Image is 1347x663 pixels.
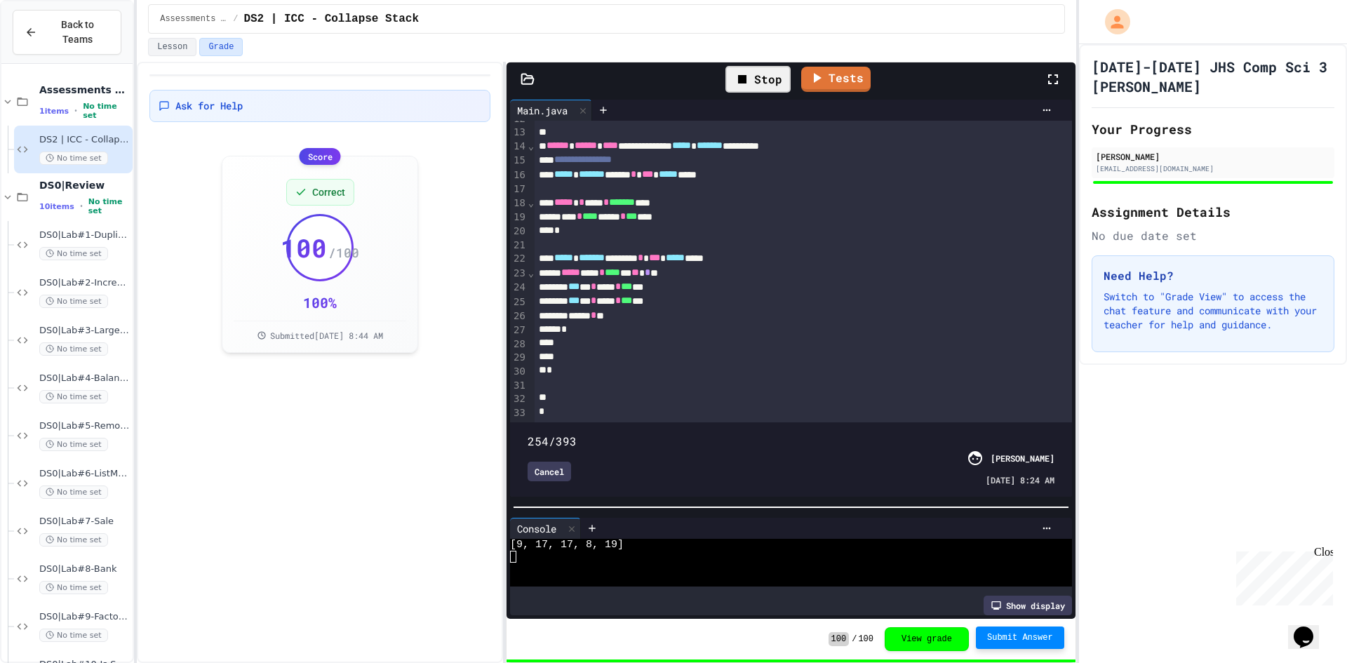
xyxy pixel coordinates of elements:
[510,295,528,309] div: 25
[510,518,581,539] div: Console
[328,243,359,262] span: / 100
[987,632,1053,643] span: Submit Answer
[39,468,130,480] span: DS0|Lab#6-ListMagicStrings
[510,309,528,323] div: 26
[74,105,77,116] span: •
[39,533,108,547] span: No time set
[39,516,130,528] span: DS0|Lab#7-Sale
[243,11,419,27] span: DS2 | ICC - Collapse Stack
[510,267,528,281] div: 23
[1104,267,1322,284] h3: Need Help?
[83,102,130,120] span: No time set
[88,197,130,215] span: No time set
[510,239,528,253] div: 21
[39,229,130,241] span: DS0|Lab#1-Duplicate Count
[13,10,121,55] button: Back to Teams
[39,485,108,499] span: No time set
[281,234,327,262] span: 100
[510,406,528,420] div: 33
[528,197,535,208] span: Fold line
[39,373,130,384] span: DS0|Lab#4-Balanced
[510,225,528,239] div: 20
[1288,607,1333,649] iframe: chat widget
[510,103,575,118] div: Main.java
[39,325,130,337] span: DS0|Lab#3-Largest Time Denominations
[6,6,97,89] div: Chat with us now!Close
[39,107,69,116] span: 1 items
[510,126,528,140] div: 13
[312,185,345,199] span: Correct
[510,182,528,196] div: 17
[1092,57,1334,96] h1: [DATE]-[DATE] JHS Comp Sci 3 [PERSON_NAME]
[270,330,383,341] span: Submitted [DATE] 8:44 AM
[148,38,196,56] button: Lesson
[510,379,528,393] div: 31
[510,154,528,168] div: 15
[39,295,108,308] span: No time set
[199,38,243,56] button: Grade
[300,148,341,165] div: Score
[39,629,108,642] span: No time set
[39,277,130,289] span: DS0|Lab#2-Increasing Neighbors
[510,281,528,295] div: 24
[1092,202,1334,222] h2: Assignment Details
[1231,546,1333,605] iframe: chat widget
[39,420,130,432] span: DS0|Lab#5-Remove All In Range
[39,438,108,451] span: No time set
[528,433,1054,450] div: 254/393
[1096,163,1330,174] div: [EMAIL_ADDRESS][DOMAIN_NAME]
[829,632,850,646] span: 100
[1092,119,1334,139] h2: Your Progress
[510,140,528,154] div: 14
[510,100,592,121] div: Main.java
[39,134,130,146] span: DS2 | ICC - Collapse Stack
[39,152,108,165] span: No time set
[39,611,130,623] span: DS0|Lab#9-Factorial
[725,66,791,93] div: Stop
[510,521,563,536] div: Console
[510,168,528,182] div: 16
[885,627,969,651] button: View grade
[801,67,871,92] a: Tests
[991,452,1054,464] div: [PERSON_NAME]
[852,634,857,645] span: /
[175,99,243,113] span: Ask for Help
[510,392,528,406] div: 32
[39,581,108,594] span: No time set
[510,539,624,551] span: [9, 17, 17, 8, 19]
[510,351,528,365] div: 29
[39,390,108,403] span: No time set
[1096,150,1330,163] div: [PERSON_NAME]
[510,337,528,351] div: 28
[39,179,130,192] span: DS0|Review
[510,365,528,379] div: 30
[1104,290,1322,332] p: Switch to "Grade View" to access the chat feature and communicate with your teacher for help and ...
[984,596,1072,615] div: Show display
[528,140,535,152] span: Fold line
[160,13,227,25] span: Assessments Labs 2025 - 2026
[39,563,130,575] span: DS0|Lab#8-Bank
[510,196,528,210] div: 18
[528,462,571,481] div: Cancel
[233,13,238,25] span: /
[303,293,337,312] div: 100 %
[528,267,535,279] span: Fold line
[976,627,1064,649] button: Submit Answer
[46,18,109,47] span: Back to Teams
[1092,227,1334,244] div: No due date set
[39,83,130,96] span: Assessments Labs [DATE] - [DATE]
[510,252,528,266] div: 22
[1090,6,1134,38] div: My Account
[986,474,1054,486] span: [DATE] 8:24 AM
[39,247,108,260] span: No time set
[80,201,83,212] span: •
[39,342,108,356] span: No time set
[510,210,528,225] div: 19
[39,202,74,211] span: 10 items
[510,323,528,337] div: 27
[858,634,873,645] span: 100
